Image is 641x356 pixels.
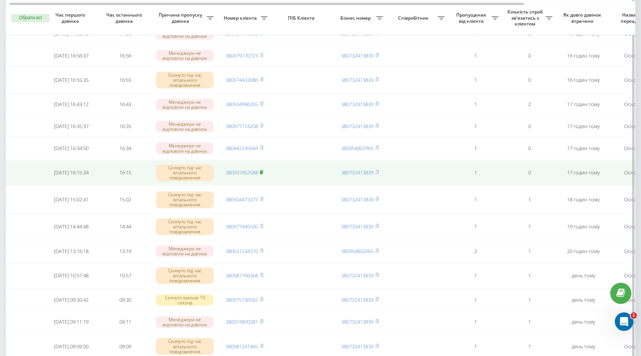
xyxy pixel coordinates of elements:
[341,223,373,230] a: 380732413839
[226,169,258,176] a: 380937452588
[221,15,261,21] span: Номер клієнта
[98,94,152,115] td: 16:43
[44,290,98,310] td: [DATE] 09:30:42
[156,50,214,61] div: Менеджери не відповіли на дзвінок
[449,312,502,332] td: 1
[562,12,604,24] span: Як довго дзвінок втрачено
[502,160,556,186] td: 0
[449,290,502,310] td: 1
[98,263,152,289] td: 10:57
[341,196,373,203] a: 380732413839
[156,267,214,284] div: Скинуто під час вітального повідомлення
[615,312,633,331] iframe: Intercom live chat
[341,169,373,176] a: 380732413839
[502,138,556,159] td: 0
[156,142,214,154] div: Менеджери не відповіли на дзвінок
[98,46,152,66] td: 16:56
[156,12,207,24] span: Причина пропуску дзвінка
[502,263,556,289] td: 1
[556,187,610,213] td: 18 годин тому
[98,290,152,310] td: 09:30
[50,12,92,24] span: Час першого дзвінка
[226,343,258,350] a: 380981241465
[278,15,326,21] span: ПІБ Клієнта
[226,223,258,230] a: 380977445500
[449,116,502,137] td: 1
[98,214,152,240] td: 14:44
[98,160,152,186] td: 16:15
[341,248,373,255] a: 380954802965
[556,67,610,93] td: 16 годин тому
[341,343,373,350] a: 380732413839
[44,187,98,213] td: [DATE] 15:02:41
[502,46,556,66] td: 0
[449,94,502,115] td: 1
[226,196,258,203] a: 380504473373
[98,138,152,159] td: 16:34
[502,94,556,115] td: 2
[226,272,258,279] a: 380687766368
[341,145,373,152] a: 380954802965
[556,94,610,115] td: 17 годин тому
[449,46,502,66] td: 1
[556,312,610,332] td: день тому
[556,46,610,66] td: 16 годин тому
[226,101,258,108] a: 380934996265
[506,9,546,27] span: Кількість спроб зв'язатись з клієнтом
[341,123,373,130] a: 380732413839
[452,12,492,24] span: Пропущених від клієнта
[156,338,214,355] div: Скинуто під час вітального повідомлення
[98,67,152,93] td: 16:55
[44,214,98,240] td: [DATE] 14:44:48
[502,241,556,262] td: 1
[337,15,376,21] span: Бізнес номер
[449,187,502,213] td: 1
[226,248,258,255] a: 380631534370
[44,160,98,186] td: [DATE] 16:15:34
[391,15,438,21] span: Співробітник
[44,312,98,332] td: [DATE] 09:11:19
[44,116,98,137] td: [DATE] 16:35:37
[556,241,610,262] td: 20 годин тому
[44,67,98,93] td: [DATE] 16:55:35
[156,218,214,235] div: Скинуто під час вітального повідомлення
[156,245,214,257] div: Менеджери не відповіли на дзвінок
[226,123,258,130] a: 380977714208
[556,290,610,310] td: день тому
[449,160,502,186] td: 1
[502,312,556,332] td: 1
[341,272,373,279] a: 380732413839
[341,76,373,83] a: 380732413839
[502,67,556,93] td: 0
[44,94,98,115] td: [DATE] 16:43:12
[502,214,556,240] td: 1
[556,116,610,137] td: 17 годин тому
[156,191,214,208] div: Скинуто під час вітального повідомлення
[449,241,502,262] td: 2
[341,52,373,59] a: 380732413839
[341,318,373,325] a: 380732413839
[226,296,258,303] a: 380975736562
[502,116,556,137] td: 0
[449,138,502,159] td: 1
[11,14,50,22] button: Обрати всі
[556,160,610,186] td: 17 годин тому
[156,121,214,132] div: Менеджери не відповіли на дзвінок
[449,67,502,93] td: 1
[341,101,373,108] a: 380732413839
[104,12,146,24] span: Час останнього дзвінка
[44,263,98,289] td: [DATE] 10:57:48
[156,99,214,110] div: Менеджери не відповіли на дзвінок
[556,138,610,159] td: 17 годин тому
[226,145,258,152] a: 380442245944
[156,294,214,306] div: Скинуто раніше 10 секунд
[449,214,502,240] td: 1
[556,263,610,289] td: день тому
[44,46,98,66] td: [DATE] 16:56:37
[226,318,258,325] a: 380974800381
[98,116,152,137] td: 16:35
[631,312,637,319] span: 1
[341,296,373,303] a: 380732413839
[502,290,556,310] td: 1
[556,214,610,240] td: 19 годин тому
